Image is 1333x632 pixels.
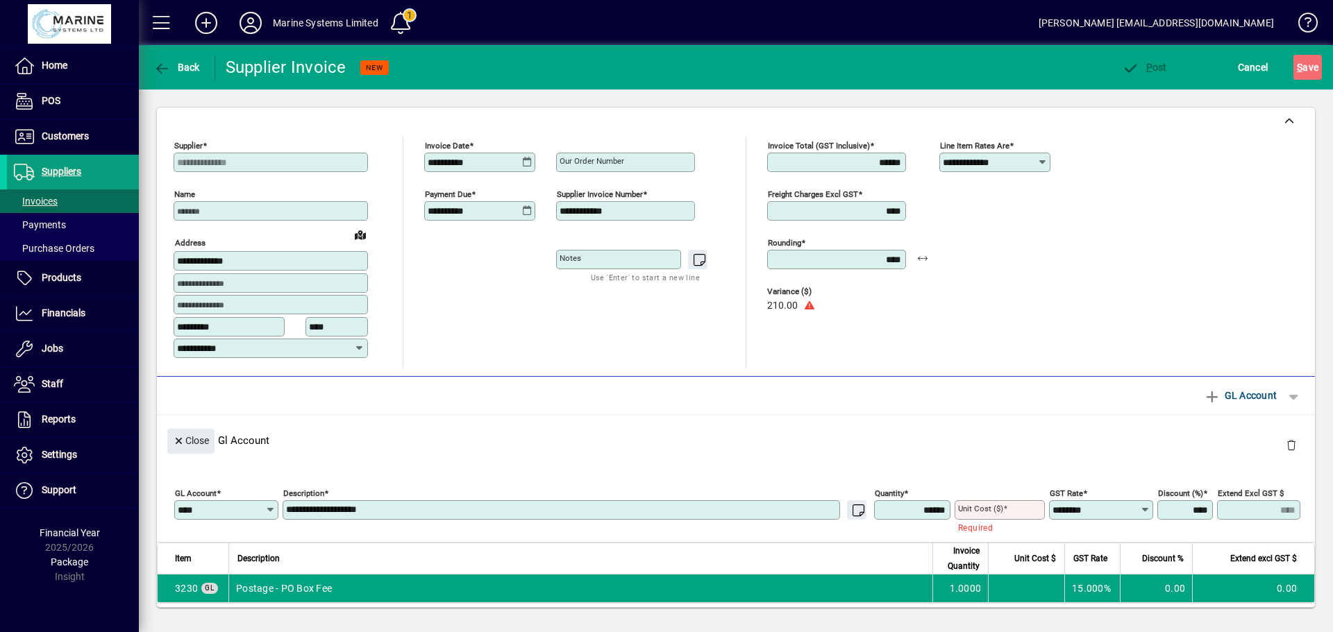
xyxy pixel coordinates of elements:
span: Products [42,272,81,283]
td: 0.00 [1120,574,1192,602]
button: Close [167,429,215,454]
mat-label: Unit Cost ($) [958,504,1003,513]
span: POS [42,95,60,106]
div: Gl Account [157,415,1315,466]
mat-label: Rounding [768,238,801,248]
span: Jobs [42,343,63,354]
span: Cancel [1238,56,1268,78]
a: Settings [7,438,139,472]
button: Post [1118,55,1171,80]
button: Back [150,55,203,80]
span: Customers [42,130,89,142]
span: ost [1122,62,1167,73]
mat-label: Name [174,189,195,199]
span: Suppliers [42,166,81,177]
a: View on map [349,223,371,246]
a: Reports [7,402,139,437]
a: Payments [7,213,139,237]
span: Unit Cost $ [1014,551,1056,566]
mat-label: GL Account [175,488,217,497]
a: Purchase Orders [7,237,139,260]
span: 210.00 [767,300,798,311]
span: GST Rate [1073,551,1107,566]
a: Invoices [7,189,139,213]
button: Profile [228,10,273,35]
span: Invoices [14,196,58,207]
mat-label: Description [283,488,324,497]
mat-label: Supplier invoice number [557,189,643,199]
div: [PERSON_NAME] [EMAIL_ADDRESS][DOMAIN_NAME] [1039,12,1274,34]
span: P [1146,62,1152,73]
a: Customers [7,119,139,154]
a: Jobs [7,332,139,366]
span: Home [42,60,67,71]
span: Extend excl GST $ [1230,551,1297,566]
a: POS [7,84,139,119]
span: Description [237,551,280,566]
span: Close [173,429,209,452]
button: Cancel [1234,55,1272,80]
span: S [1297,62,1302,73]
app-page-header-button: Close [164,434,218,446]
mat-label: Supplier [174,141,203,151]
button: Delete [1275,429,1308,462]
mat-label: Payment due [425,189,471,199]
div: Supplier Invoice [226,56,346,78]
mat-hint: Use 'Enter' to start a new line [591,269,700,285]
a: Support [7,473,139,508]
span: Postage [175,581,198,595]
button: Add [184,10,228,35]
a: Home [7,49,139,83]
a: Financials [7,296,139,331]
mat-label: Notes [560,253,581,263]
mat-label: Extend excl GST $ [1218,488,1284,497]
span: Discount % [1142,551,1184,566]
span: Purchase Orders [14,243,94,254]
a: Knowledge Base [1288,3,1316,48]
a: Products [7,261,139,296]
span: Item [175,551,192,566]
mat-label: Quantity [875,488,904,497]
span: Financials [42,307,85,318]
span: Support [42,484,76,495]
mat-label: GST rate [1050,488,1083,497]
span: Staff [42,378,63,389]
span: GL [205,584,215,592]
span: Back [153,62,200,73]
app-page-header-button: Delete [1275,438,1308,451]
div: Marine Systems Limited [273,12,378,34]
span: Invoice Quantity [941,543,980,574]
mat-label: Discount (%) [1158,488,1203,497]
span: NEW [366,63,383,72]
mat-label: Invoice Total (GST inclusive) [768,141,870,151]
mat-label: Our order number [560,156,624,166]
span: Payments [14,219,66,230]
span: Financial Year [40,527,100,538]
mat-label: Freight charges excl GST [768,189,858,199]
a: Staff [7,367,139,402]
mat-label: Line item rates are [940,141,1009,151]
td: 1.0000 [932,574,988,602]
span: ave [1297,56,1318,78]
span: Package [51,556,88,567]
span: Reports [42,413,76,425]
span: Settings [42,449,77,460]
button: Save [1293,55,1322,80]
span: Variance ($) [767,287,850,296]
td: Postage - PO Box Fee [228,574,932,602]
td: 0.00 [1192,574,1314,602]
td: 15.000% [1064,574,1120,602]
mat-error: Required [958,520,1034,534]
app-page-header-button: Back [139,55,215,80]
mat-label: Invoice date [425,141,469,151]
